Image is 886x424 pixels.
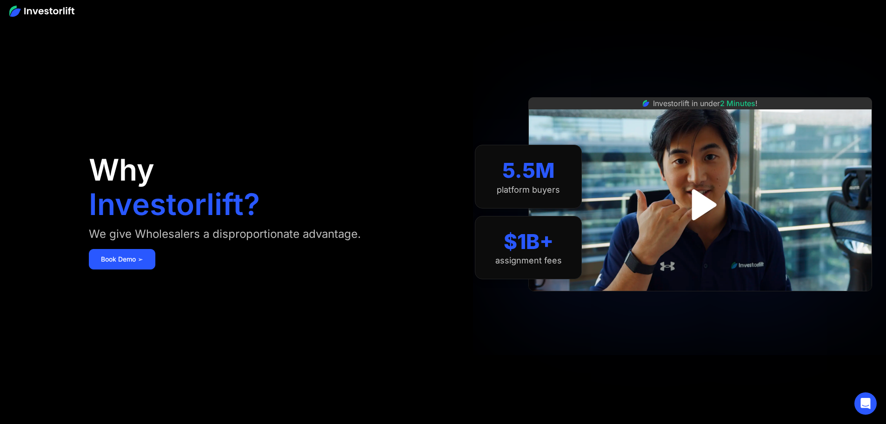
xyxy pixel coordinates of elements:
[673,177,728,233] a: open lightbox
[89,155,154,185] h1: Why
[89,249,155,269] a: Book Demo ➢
[631,296,770,307] iframe: Customer reviews powered by Trustpilot
[89,189,260,219] h1: Investorlift?
[504,229,553,254] div: $1B+
[495,256,562,266] div: assignment fees
[502,158,555,183] div: 5.5M
[653,98,758,109] div: Investorlift in under !
[89,227,361,242] div: We give Wholesalers a disproportionate advantage.
[497,185,560,195] div: platform buyers
[720,99,755,108] span: 2 Minutes
[854,392,877,415] div: Open Intercom Messenger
